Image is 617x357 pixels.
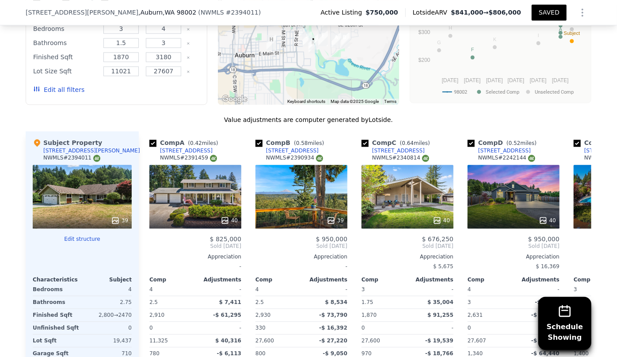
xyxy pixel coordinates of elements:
text: $200 [419,57,430,63]
div: 39 [111,216,128,225]
div: Comp B [255,138,328,147]
div: Value adjustments are computer generated by Lotside . [26,115,591,124]
div: Comp [149,276,195,283]
span: -$ 16,392 [319,325,347,331]
span: Sold [DATE] [149,243,241,250]
div: 410 Riverview Dr NE [296,18,312,40]
span: 4 [149,286,153,292]
span: → [451,8,521,17]
div: 19,437 [84,334,132,347]
span: -$ 26,271 [531,312,560,318]
div: 2.5 [255,296,300,308]
span: 2,930 [255,312,270,318]
span: -$ 27,712 [531,338,560,344]
span: $ 8,534 [325,299,347,305]
text: G [437,40,441,45]
div: 1.75 [362,296,406,308]
button: ScheduleShowing [538,297,591,350]
div: [STREET_ADDRESS] [160,147,213,154]
div: NWMLS # 2394011 [43,154,100,162]
span: -$ 18,766 [425,350,453,357]
span: 1,400 [574,350,589,357]
div: 40 [221,216,238,225]
span: 0.64 [402,140,414,146]
button: SAVED [532,4,567,20]
span: 780 [149,350,160,357]
text: F [471,47,474,52]
span: $ 676,250 [422,235,453,243]
button: Clear [187,56,190,59]
div: Appreciation [255,253,347,260]
div: Finished Sqft [33,51,98,63]
text: A [559,26,563,31]
div: Bathrooms [33,37,98,49]
div: 2,800 → 2470 [84,309,132,321]
div: [STREET_ADDRESS] [372,147,425,154]
a: [STREET_ADDRESS] [362,147,425,154]
span: ( miles) [503,140,540,146]
div: - [255,260,347,273]
div: Comp D [468,138,540,147]
text: [DATE] [530,77,547,83]
span: $ 950,000 [316,235,347,243]
a: Terms [384,99,396,104]
span: -$ 64,440 [531,350,560,357]
div: Comp [468,276,514,283]
div: 40 [539,216,556,225]
text: $300 [419,29,430,35]
div: NWMLS # 2340814 [372,154,429,162]
div: - [197,283,241,296]
text: [DATE] [508,77,525,83]
span: $ 7,411 [219,299,241,305]
text: Unselected Comp [535,89,574,95]
span: 0.52 [509,140,521,146]
div: - [409,283,453,296]
span: -$ 61,295 [213,312,241,318]
div: Comp [255,276,301,283]
text: Subject [564,30,580,36]
span: -$ 6,113 [217,350,241,357]
span: 27,600 [362,338,380,344]
div: NWMLS # 2242144 [478,154,535,162]
span: $ 5,675 [433,263,453,270]
a: Open this area in Google Maps (opens a new window) [220,93,249,105]
span: 1,340 [468,350,483,357]
div: 0 [84,322,132,334]
a: [STREET_ADDRESS] [149,147,213,154]
button: Edit structure [33,235,132,243]
span: 3 [362,286,365,292]
div: Appreciation [468,253,560,260]
text: [DATE] [442,77,459,83]
text: E [559,22,562,27]
a: [STREET_ADDRESS] [255,147,319,154]
span: ( miles) [184,140,221,146]
span: -$ 19,539 [425,338,453,344]
div: 3 [468,296,512,308]
img: NWMLS Logo [316,155,323,162]
div: Appreciation [149,253,241,260]
button: Keyboard shortcuts [287,99,325,105]
div: NWMLS # 2390934 [266,154,323,162]
div: - [149,260,241,273]
div: [STREET_ADDRESS] [266,147,319,154]
div: 40 [433,216,450,225]
span: $ 35,004 [427,299,453,305]
div: Subject Property [33,138,102,147]
span: 0 [362,325,365,331]
div: Lot Size Sqft [33,65,98,77]
div: Appreciation [362,253,453,260]
div: Finished Sqft [33,309,80,321]
span: $ 950,000 [528,235,560,243]
span: $ 16,369 [536,263,560,270]
img: NWMLS Logo [210,155,217,162]
span: -$ 9,050 [323,350,347,357]
span: $750,000 [366,8,398,17]
div: NWMLS # 2391459 [160,154,217,162]
div: Subject [82,276,132,283]
div: - [197,322,241,334]
div: - [515,322,560,334]
span: Lotside ARV [413,8,451,17]
img: Google [220,93,249,105]
img: NWMLS Logo [528,155,535,162]
span: # 2394011 [226,9,259,16]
